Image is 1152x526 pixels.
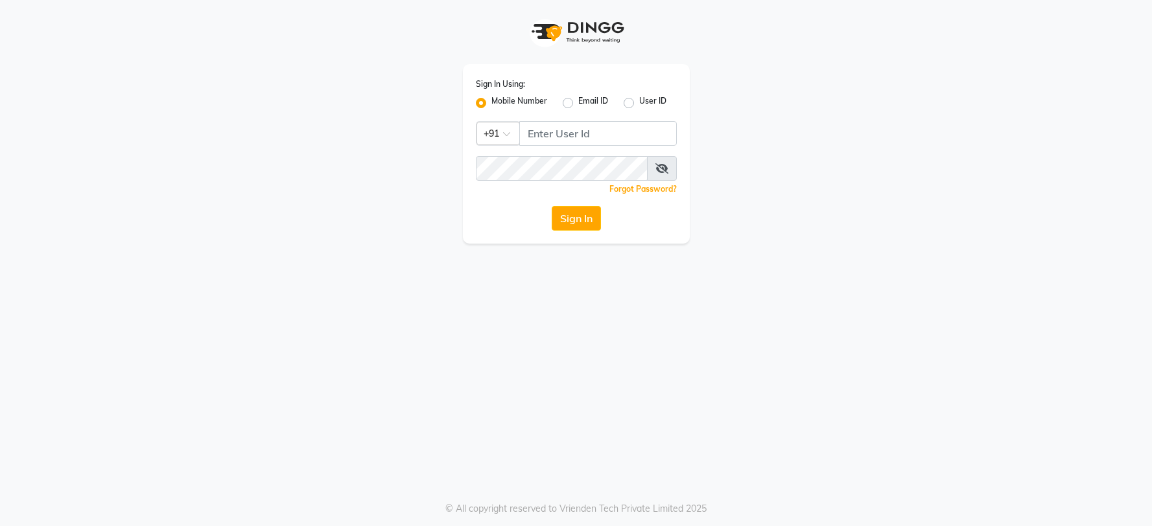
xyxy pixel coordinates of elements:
[639,95,666,111] label: User ID
[491,95,547,111] label: Mobile Number
[524,13,628,51] img: logo1.svg
[519,121,677,146] input: Username
[609,184,677,194] a: Forgot Password?
[476,156,648,181] input: Username
[476,78,525,90] label: Sign In Using:
[578,95,608,111] label: Email ID
[552,206,601,231] button: Sign In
